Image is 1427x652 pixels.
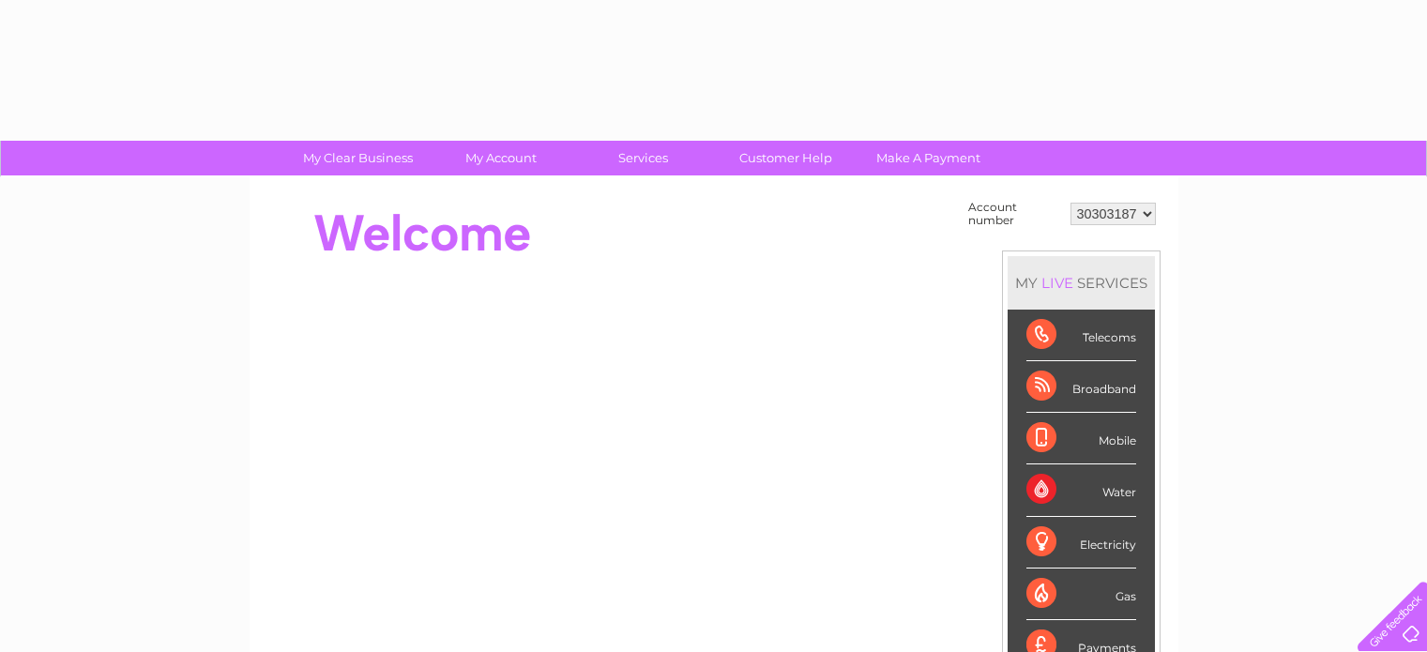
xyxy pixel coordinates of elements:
div: LIVE [1038,274,1077,292]
div: Telecoms [1026,310,1136,361]
div: Broadband [1026,361,1136,413]
div: Gas [1026,569,1136,620]
div: MY SERVICES [1008,256,1155,310]
a: Customer Help [708,141,863,175]
a: My Account [423,141,578,175]
td: Account number [964,196,1066,232]
a: Make A Payment [851,141,1006,175]
div: Electricity [1026,517,1136,569]
a: Services [566,141,721,175]
div: Mobile [1026,413,1136,464]
a: My Clear Business [281,141,435,175]
div: Water [1026,464,1136,516]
